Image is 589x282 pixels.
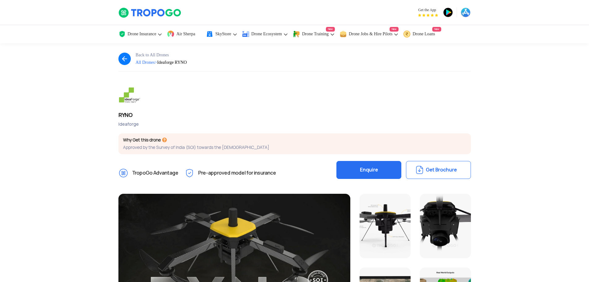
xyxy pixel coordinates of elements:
a: Air Sherpa [167,25,201,43]
span: SkyStore [215,32,231,37]
img: TropoGo Logo [118,7,182,18]
span: Ideaforge RYNO [157,60,187,65]
span: TropoGo Advantage [132,168,178,178]
span: Air Sherpa [176,32,195,37]
a: Drone TrainingNew [293,25,335,43]
a: Drone Jobs & Hire PilotsNew [339,25,399,43]
img: ic_Pre-approved.png [185,168,194,178]
button: Enquire [336,161,401,179]
img: ic_appstore.png [461,7,471,17]
a: Drone LoansNew [403,25,441,43]
span: Drone Training [302,32,329,37]
div: Ideaforge [118,121,471,127]
span: Pre-approved model for insurance [198,168,276,178]
p: Why Get this drone [123,137,466,143]
span: > [155,60,157,65]
a: Drone Insurance [118,25,163,43]
span: Drone Loans [412,32,435,37]
span: All Drones [136,60,157,65]
img: ic_ideaforge@2x.png [118,87,180,104]
img: ic_playstore.png [443,7,453,17]
span: Drone Jobs & Hire Pilots [349,32,393,37]
button: Get Brochure [406,161,471,179]
a: Drone Ecosystem [242,25,288,43]
img: ic_TropoGo_Advantage.png [118,168,128,178]
span: New [432,27,441,32]
div: Back to All Drones [136,53,187,58]
span: New [326,27,335,32]
div: RYNO [118,111,471,119]
a: SkyStore [206,25,237,43]
img: ic_help.svg [162,137,167,143]
p: Approved by the Survey of India (SOI) towards the [DEMOGRAPHIC_DATA] [123,145,466,150]
span: Drone Insurance [128,32,156,37]
img: App Raking [418,14,438,17]
span: Get the App [418,7,438,12]
span: New [390,27,399,32]
span: Drone Ecosystem [251,32,282,37]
